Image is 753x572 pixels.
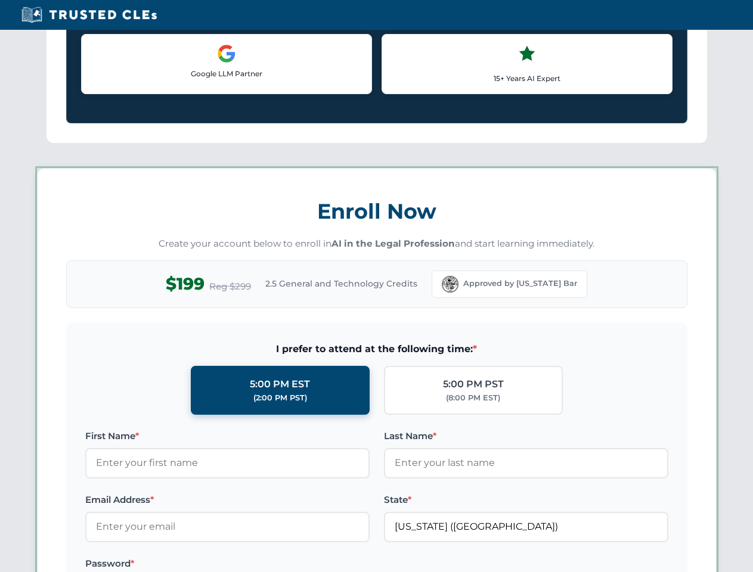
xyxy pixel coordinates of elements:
span: 2.5 General and Technology Credits [265,277,417,290]
img: Google [217,44,236,63]
label: Password [85,557,370,571]
div: (8:00 PM EST) [446,392,500,404]
span: Reg $299 [209,279,251,294]
label: State [384,493,668,507]
span: I prefer to attend at the following time: [85,341,668,357]
input: Florida (FL) [384,512,668,542]
div: (2:00 PM PST) [253,392,307,404]
img: Trusted CLEs [18,6,160,24]
div: 5:00 PM PST [443,377,504,392]
input: Enter your last name [384,448,668,478]
h3: Enroll Now [66,192,687,230]
input: Enter your first name [85,448,370,478]
img: Florida Bar [442,276,458,293]
label: Email Address [85,493,370,507]
p: Create your account below to enroll in and start learning immediately. [66,237,687,251]
span: Approved by [US_STATE] Bar [463,278,577,290]
strong: AI in the Legal Profession [331,238,455,249]
p: Google LLM Partner [91,68,362,79]
input: Enter your email [85,512,370,542]
p: 15+ Years AI Expert [392,73,662,84]
label: Last Name [384,429,668,443]
span: $199 [166,271,204,297]
label: First Name [85,429,370,443]
div: 5:00 PM EST [250,377,310,392]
